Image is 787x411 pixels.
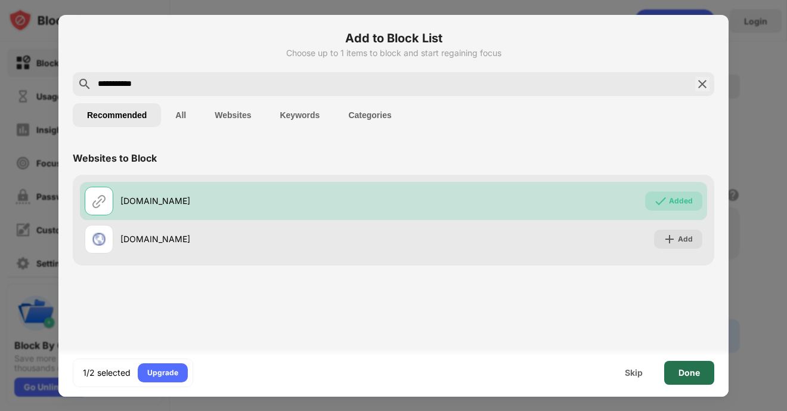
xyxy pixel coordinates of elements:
button: Categories [334,103,405,127]
div: Skip [625,368,643,378]
div: Websites to Block [73,152,157,164]
img: search-close [695,77,709,91]
button: Keywords [265,103,334,127]
div: [DOMAIN_NAME] [120,233,393,245]
button: Websites [200,103,265,127]
div: Add [678,233,693,245]
button: All [161,103,200,127]
button: Recommended [73,103,161,127]
h6: Add to Block List [73,29,714,47]
img: favicons [92,232,106,246]
div: Added [669,195,693,207]
div: Upgrade [147,367,178,379]
img: url.svg [92,194,106,208]
div: 1/2 selected [83,367,131,379]
div: Choose up to 1 items to block and start regaining focus [73,48,714,58]
img: search.svg [78,77,92,91]
div: Done [678,368,700,378]
div: [DOMAIN_NAME] [120,194,393,207]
